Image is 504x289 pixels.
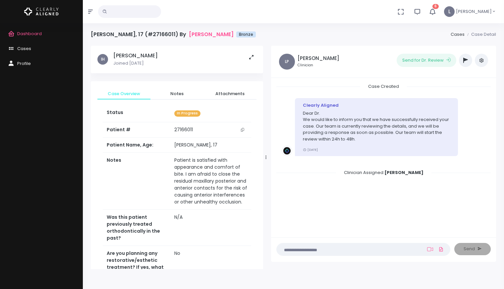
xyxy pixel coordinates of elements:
span: 6 [432,4,439,9]
th: Status [103,105,170,122]
td: 27166011 [170,122,251,138]
h4: [PERSON_NAME], 17 (#27166011) By [91,31,256,37]
th: Notes [103,153,170,210]
p: Dear Dr. We would like to inform you that we have successfully received your case. Our team is cu... [303,110,450,143]
th: Patient Name, Age: [103,138,170,153]
li: Case Detail [465,31,496,38]
b: [PERSON_NAME] [384,169,423,176]
div: scrollable content [91,46,263,269]
span: L [444,6,455,17]
span: Attachments [209,90,251,97]
td: [PERSON_NAME], 17 [170,138,251,153]
span: Clinician Assigned: [336,167,431,178]
small: [DATE] [303,147,318,152]
span: IH [97,54,108,65]
span: LP [279,54,295,70]
h5: [PERSON_NAME] [113,52,158,59]
span: Cases [17,45,31,52]
span: Notes [156,90,198,97]
div: scrollable content [276,83,491,231]
span: Profile [17,60,31,67]
span: [PERSON_NAME] [456,8,492,15]
span: Bronze [236,31,256,37]
span: In Progress [174,110,200,117]
a: Cases [451,31,465,37]
h5: [PERSON_NAME] [298,55,339,61]
td: No [170,246,251,282]
small: Clinician [298,63,339,68]
td: N/A [170,210,251,246]
p: Joined [DATE] [113,60,158,67]
th: Are you planning any restorative/esthetic treatment? If yes, what are you planning? [103,246,170,282]
a: Add Files [437,243,445,255]
div: Clearly Aligned [303,102,450,109]
span: Dashboard [17,30,42,37]
img: Logo Horizontal [24,5,59,19]
th: Patient # [103,122,170,138]
a: Add Loom Video [426,247,434,252]
th: Was this patient previously treated orthodontically in the past? [103,210,170,246]
button: Send for Dr. Review [397,54,456,67]
a: [PERSON_NAME] [189,31,234,37]
td: Patient is satisfied with appearance and comfort of bite. I am afraid to close the residual maxil... [170,153,251,210]
span: Case Created [360,81,407,91]
span: Case Overview [103,90,145,97]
